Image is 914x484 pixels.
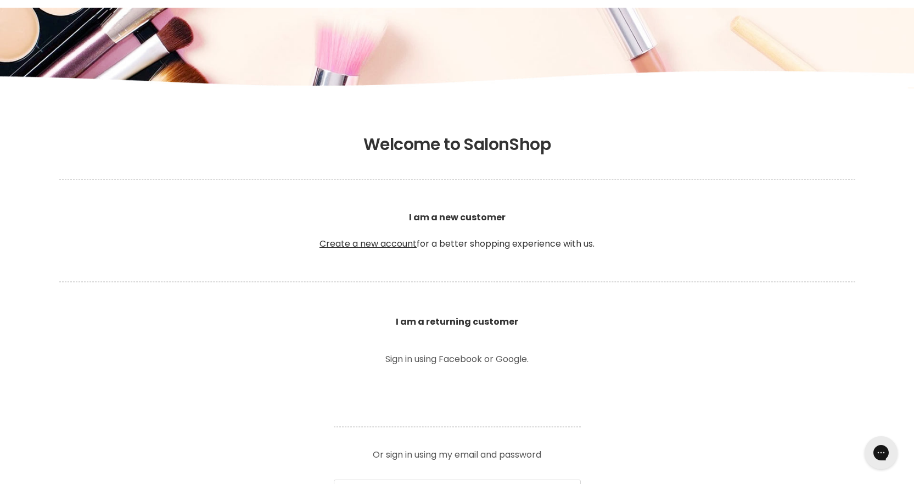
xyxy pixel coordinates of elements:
h1: Welcome to SalonShop [59,135,855,154]
b: I am a returning customer [396,315,518,328]
a: Create a new account [319,237,417,250]
iframe: Gorgias live chat messenger [859,432,903,473]
p: for a better shopping experience with us. [59,185,855,277]
b: I am a new customer [409,211,506,224]
iframe: Social Login Buttons [334,379,581,409]
p: Sign in using Facebook or Google. [334,355,581,364]
p: Or sign in using my email and password [334,442,581,459]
